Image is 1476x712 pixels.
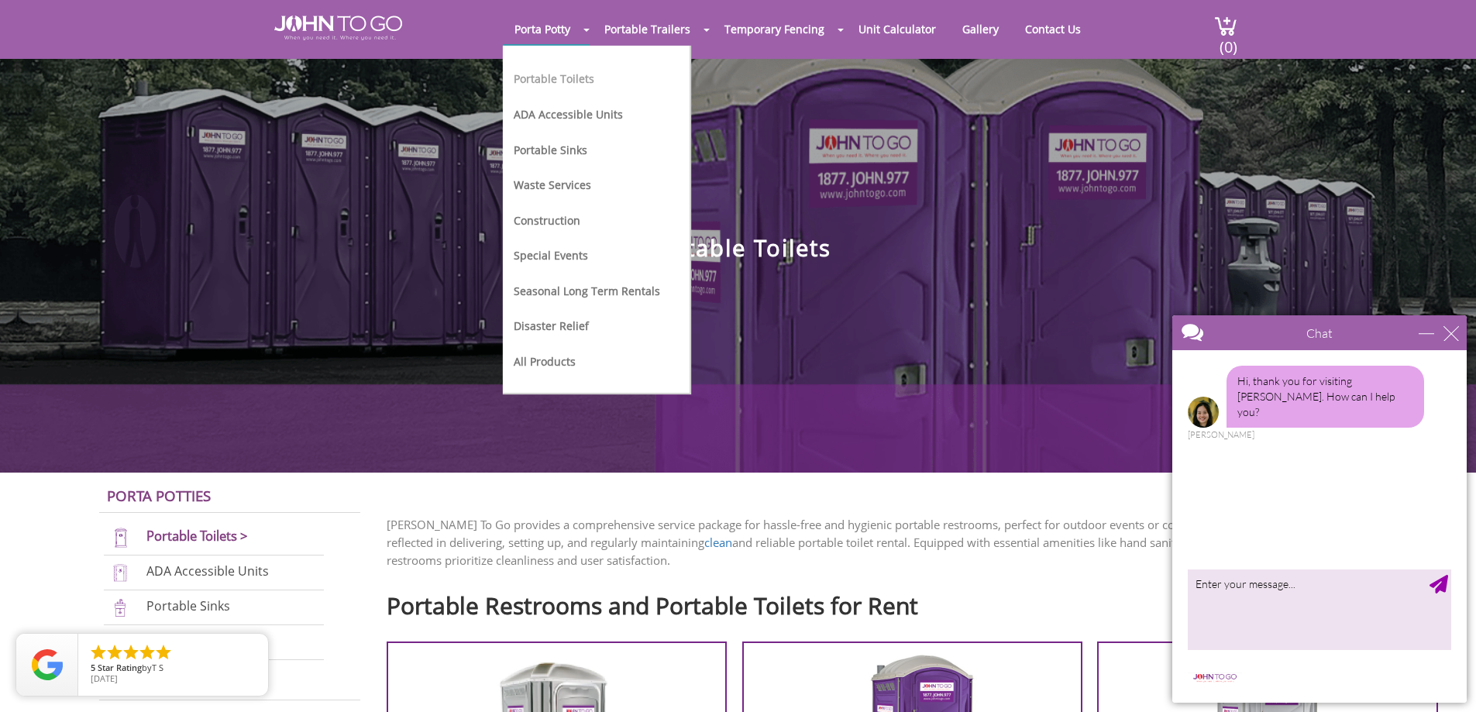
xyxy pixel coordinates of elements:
img: cart a [1214,15,1237,36]
a: Contact Us [1013,14,1092,44]
a: ADA Accessible Units [146,562,269,580]
a: Unit Calculator [847,14,948,44]
h2: Portable Restrooms and Portable Toilets for Rent [387,585,1453,618]
img: portable-sinks-new.png [104,597,137,618]
a: Gallery [951,14,1010,44]
span: (0) [1219,24,1237,57]
li:  [122,643,140,662]
img: ADA-units-new.png [104,562,137,583]
img: JOHN to go [274,15,402,40]
span: T S [152,662,163,673]
a: Portable Sinks [146,597,230,614]
a: Portable Toilets > [146,527,248,545]
li:  [138,643,157,662]
img: waste-services-new.png [104,632,137,653]
li:  [89,643,108,662]
a: Porta Potty [503,14,582,44]
li:  [154,643,173,662]
img: portable-toilets-new.png [104,528,137,549]
img: Review Rating [32,649,63,680]
a: Portable Trailers [593,14,702,44]
span: by [91,663,256,674]
iframe: Live Chat Box [1163,306,1476,712]
p: [PERSON_NAME] To Go provides a comprehensive service package for hassle-free and hygienic portabl... [387,516,1453,569]
span: Star Rating [98,662,142,673]
span: 5 [91,662,95,673]
a: clean [704,535,732,550]
span: [DATE] [91,672,118,684]
a: Temporary Fencing [713,14,836,44]
a: Porta Potties [107,486,211,505]
li:  [105,643,124,662]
